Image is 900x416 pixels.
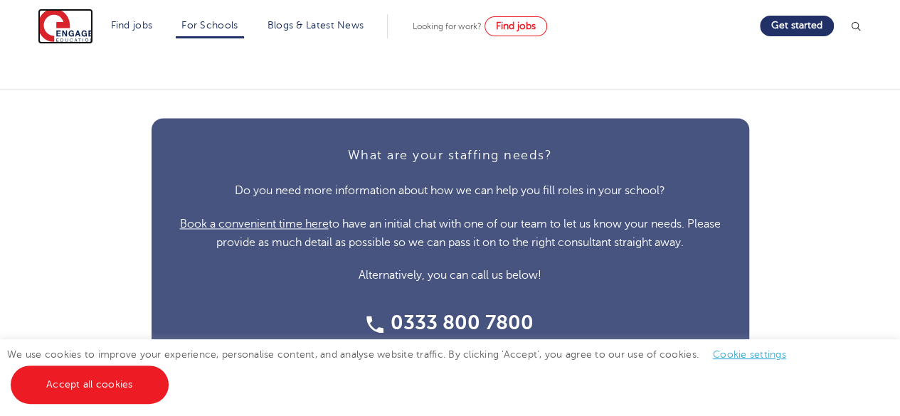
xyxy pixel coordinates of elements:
a: Find jobs [111,20,153,31]
span: We use cookies to improve your experience, personalise content, and analyse website traffic. By c... [7,349,800,390]
img: Engage Education [38,9,93,44]
p: Do you need more information about how we can help you fill roles in your school? [180,181,721,200]
p: to have an initial chat with one of our team to let us know your needs. Please provide as much de... [180,215,721,252]
a: Cookie settings [713,349,786,360]
a: Get started [760,16,834,36]
a: 0333 800 7800 [366,313,534,333]
span: Find jobs [496,21,536,31]
h4: What are your staffing needs? [180,146,721,164]
p: Alternatively, you can call us below! [180,266,721,284]
a: For Schools [181,20,238,31]
a: Book a convenient time here [180,218,329,230]
a: Accept all cookies [11,366,169,404]
a: Blogs & Latest News [268,20,364,31]
a: Find jobs [485,16,547,36]
span: Looking for work? [413,21,482,31]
